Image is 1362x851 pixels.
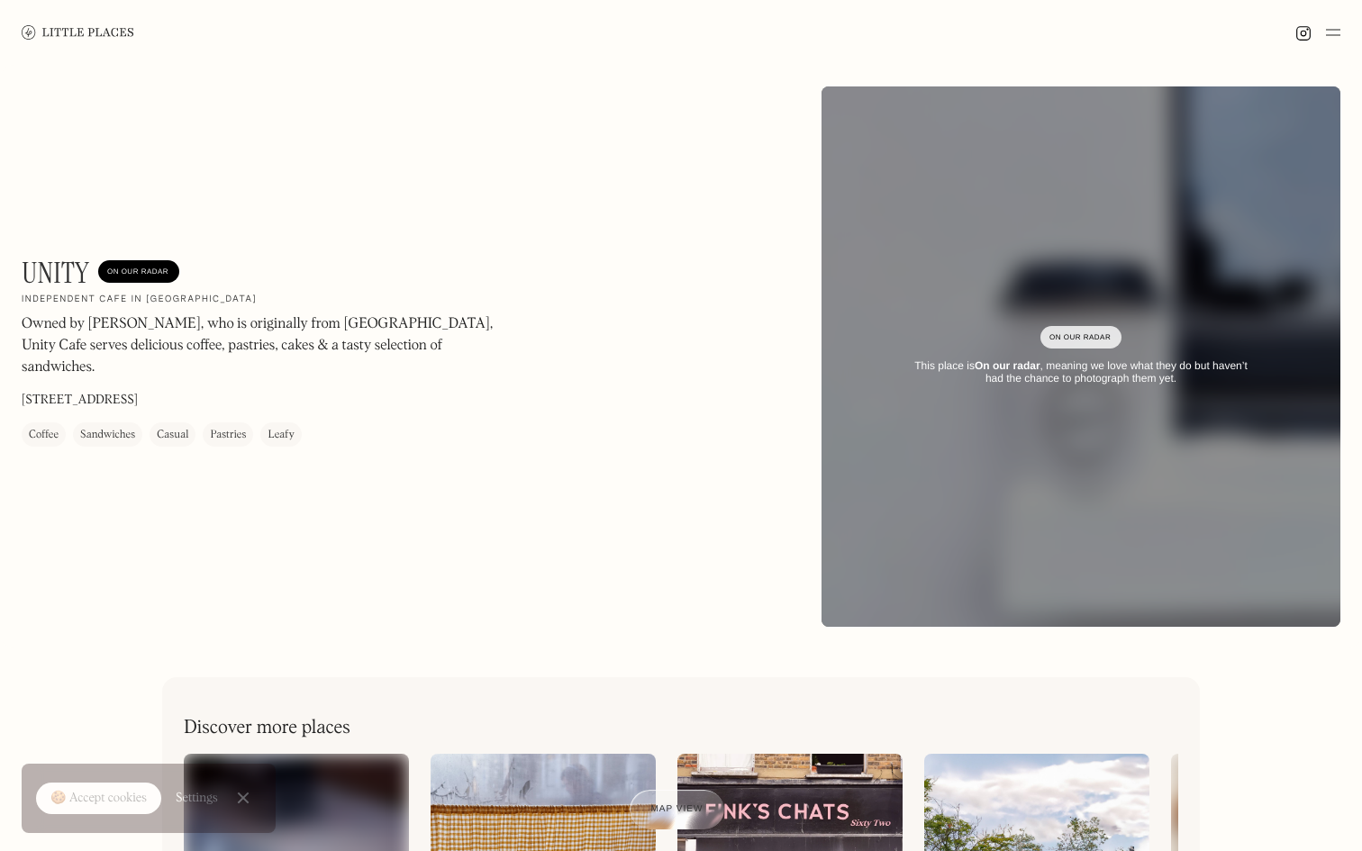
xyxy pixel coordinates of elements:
a: 🍪 Accept cookies [36,783,161,815]
p: Owned by [PERSON_NAME], who is originally from [GEOGRAPHIC_DATA], Unity Cafe serves delicious cof... [22,313,508,378]
h2: Independent cafe in [GEOGRAPHIC_DATA] [22,294,257,306]
div: On Our Radar [1049,329,1112,347]
div: Settings [176,792,218,804]
h2: Discover more places [184,717,350,739]
div: 🍪 Accept cookies [50,790,147,808]
strong: On our radar [975,359,1040,372]
div: Leafy [268,426,294,444]
a: Close Cookie Popup [225,780,261,816]
h1: Unity [22,256,89,290]
div: Sandwiches [80,426,135,444]
div: Coffee [29,426,59,444]
a: Map view [630,790,725,829]
div: This place is , meaning we love what they do but haven’t had the chance to photograph them yet. [904,359,1258,385]
p: [STREET_ADDRESS] [22,391,138,410]
div: On Our Radar [107,263,170,281]
a: Settings [176,778,218,819]
div: Close Cookie Popup [242,798,243,799]
span: Map view [651,804,704,814]
div: Casual [157,426,188,444]
div: Pastries [210,426,246,444]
